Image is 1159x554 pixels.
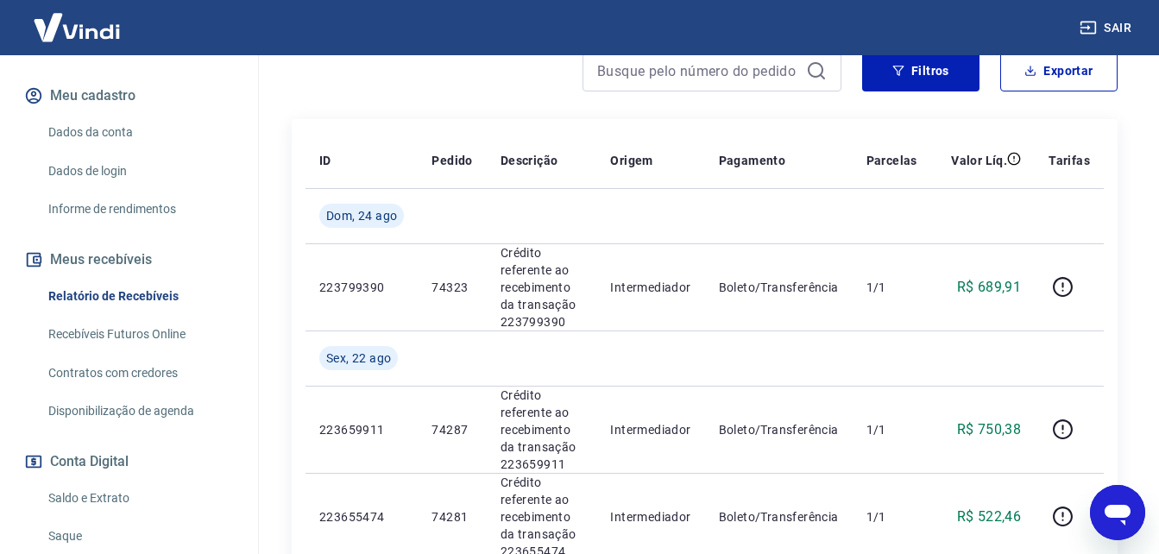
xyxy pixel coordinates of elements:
button: Meus recebíveis [21,241,237,279]
p: Crédito referente ao recebimento da transação 223659911 [501,387,583,473]
a: Recebíveis Futuros Online [41,317,237,352]
p: 223659911 [319,421,404,438]
a: Informe de rendimentos [41,192,237,227]
iframe: Botão para abrir a janela de mensagens [1090,485,1145,540]
button: Filtros [862,50,979,91]
p: 223655474 [319,508,404,526]
p: Boleto/Transferência [719,279,839,296]
p: R$ 522,46 [957,507,1022,527]
button: Exportar [1000,50,1118,91]
p: Intermediador [610,508,690,526]
a: Saque [41,519,237,554]
p: R$ 689,91 [957,277,1022,298]
p: Tarifas [1049,152,1090,169]
span: Sex, 22 ago [326,349,391,367]
p: Intermediador [610,279,690,296]
p: 1/1 [866,421,917,438]
p: Intermediador [610,421,690,438]
button: Conta Digital [21,443,237,481]
a: Disponibilização de agenda [41,393,237,429]
p: 74323 [431,279,472,296]
p: Origem [610,152,652,169]
a: Dados da conta [41,115,237,150]
p: Parcelas [866,152,917,169]
p: Crédito referente ao recebimento da transação 223799390 [501,244,583,331]
p: Valor Líq. [951,152,1007,169]
p: Descrição [501,152,558,169]
a: Dados de login [41,154,237,189]
p: 1/1 [866,279,917,296]
a: Relatório de Recebíveis [41,279,237,314]
p: ID [319,152,331,169]
p: Pedido [431,152,472,169]
img: Vindi [21,1,133,54]
button: Meu cadastro [21,77,237,115]
p: 1/1 [866,508,917,526]
a: Contratos com credores [41,356,237,391]
p: Boleto/Transferência [719,508,839,526]
p: 74287 [431,421,472,438]
p: 223799390 [319,279,404,296]
p: R$ 750,38 [957,419,1022,440]
p: Boleto/Transferência [719,421,839,438]
span: Dom, 24 ago [326,207,397,224]
p: Pagamento [719,152,786,169]
button: Sair [1076,12,1138,44]
a: Saldo e Extrato [41,481,237,516]
input: Busque pelo número do pedido [597,58,799,84]
p: 74281 [431,508,472,526]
